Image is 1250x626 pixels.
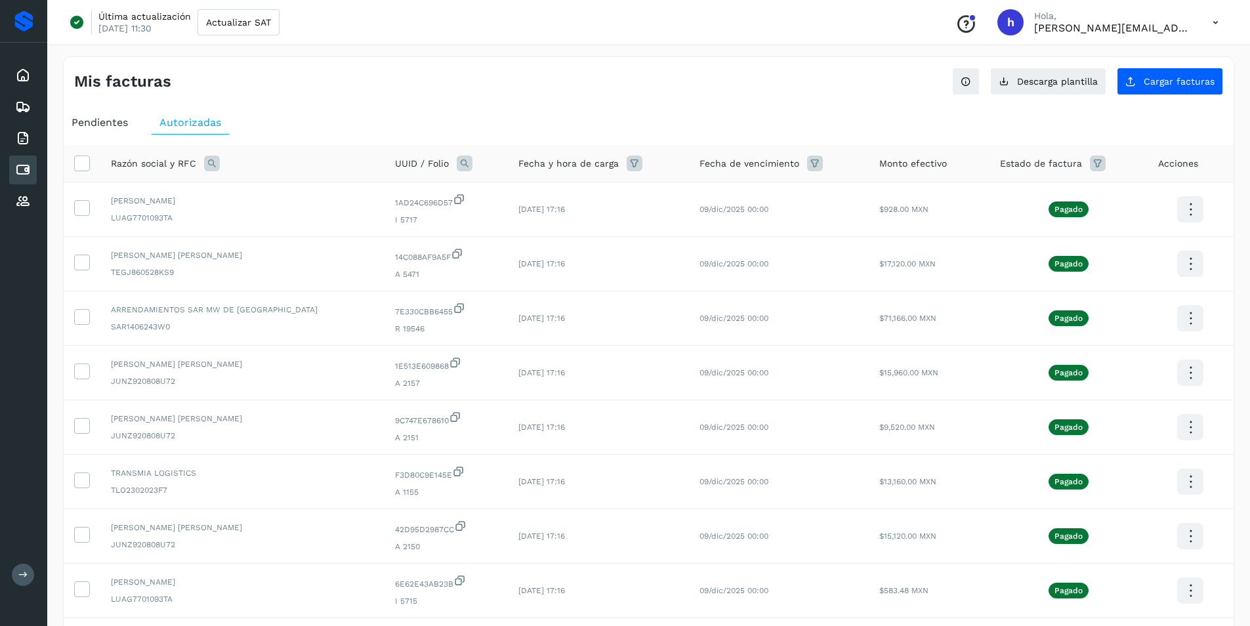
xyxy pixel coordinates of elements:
[111,413,374,425] span: [PERSON_NAME] [PERSON_NAME]
[9,93,37,121] div: Embarques
[699,423,768,432] span: 09/dic/2025 00:00
[111,593,374,605] span: LUAG7701093TA
[395,268,497,280] span: A 5471
[111,195,374,207] span: [PERSON_NAME]
[1054,368,1083,377] p: Pagado
[1054,477,1083,486] p: Pagado
[111,467,374,479] span: TRANSMIA LOGISTICS
[879,157,947,171] span: Monto efectivo
[111,321,374,333] span: SAR1406243W0
[111,249,374,261] span: [PERSON_NAME] [PERSON_NAME]
[111,358,374,370] span: [PERSON_NAME] [PERSON_NAME]
[518,423,565,432] span: [DATE] 17:16
[879,477,936,486] span: $13,160.00 MXN
[1054,423,1083,432] p: Pagado
[699,532,768,541] span: 09/dic/2025 00:00
[395,193,497,209] span: 1AD24C696D57
[518,259,565,268] span: [DATE] 17:16
[395,157,449,171] span: UUID / Folio
[518,314,565,323] span: [DATE] 17:16
[699,314,768,323] span: 09/dic/2025 00:00
[518,477,565,486] span: [DATE] 17:16
[518,586,565,595] span: [DATE] 17:16
[395,465,497,481] span: F3D80C9E145E
[1017,77,1098,86] span: Descarga plantilla
[1054,259,1083,268] p: Pagado
[74,72,171,91] h4: Mis facturas
[1158,157,1198,171] span: Acciones
[879,586,928,595] span: $583.48 MXN
[198,9,280,35] button: Actualizar SAT
[1054,586,1083,595] p: Pagado
[111,212,374,224] span: LUAG7701093TA
[1054,532,1083,541] p: Pagado
[699,477,768,486] span: 09/dic/2025 00:00
[111,484,374,496] span: TLO2302023F7
[699,157,799,171] span: Fecha de vencimiento
[395,541,497,553] span: A 2150
[699,368,768,377] span: 09/dic/2025 00:00
[111,266,374,278] span: TEGJ860528KS9
[395,302,497,318] span: 7E330CBB6455
[159,116,221,129] span: Autorizadas
[990,68,1106,95] button: Descarga plantilla
[518,205,565,214] span: [DATE] 17:16
[9,187,37,216] div: Proveedores
[9,61,37,90] div: Inicio
[395,574,497,590] span: 6E62E43AB23B
[1117,68,1223,95] button: Cargar facturas
[206,18,271,27] span: Actualizar SAT
[395,520,497,535] span: 42D95D2987CC
[111,157,196,171] span: Razón social y RFC
[1034,22,1192,34] p: horacio@etv1.com.mx
[879,532,936,541] span: $15,120.00 MXN
[699,205,768,214] span: 09/dic/2025 00:00
[699,586,768,595] span: 09/dic/2025 00:00
[111,539,374,551] span: JUNZ920808U72
[9,156,37,184] div: Cuentas por pagar
[395,356,497,372] span: 1E513E609868
[1034,10,1192,22] p: Hola,
[111,375,374,387] span: JUNZ920808U72
[879,259,936,268] span: $17,120.00 MXN
[111,430,374,442] span: JUNZ920808U72
[395,377,497,389] span: A 2157
[395,247,497,263] span: 14C088AF9A5F
[699,259,768,268] span: 09/dic/2025 00:00
[72,116,128,129] span: Pendientes
[879,314,936,323] span: $71,166.00 MXN
[879,423,935,432] span: $9,520.00 MXN
[1000,157,1082,171] span: Estado de factura
[1054,314,1083,323] p: Pagado
[1054,205,1083,214] p: Pagado
[395,323,497,335] span: R 19546
[879,368,938,377] span: $15,960.00 MXN
[98,22,152,34] p: [DATE] 11:30
[395,595,497,607] span: I 5715
[1144,77,1215,86] span: Cargar facturas
[111,522,374,533] span: [PERSON_NAME] [PERSON_NAME]
[395,214,497,226] span: I 5717
[111,576,374,588] span: [PERSON_NAME]
[9,124,37,153] div: Facturas
[518,368,565,377] span: [DATE] 17:16
[98,10,191,22] p: Última actualización
[395,486,497,498] span: A 1155
[518,157,619,171] span: Fecha y hora de carga
[395,432,497,444] span: A 2151
[518,532,565,541] span: [DATE] 17:16
[395,411,497,427] span: 9C747E678610
[879,205,928,214] span: $928.00 MXN
[111,304,374,316] span: ARRENDAMIENTOS SAR MW DE [GEOGRAPHIC_DATA]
